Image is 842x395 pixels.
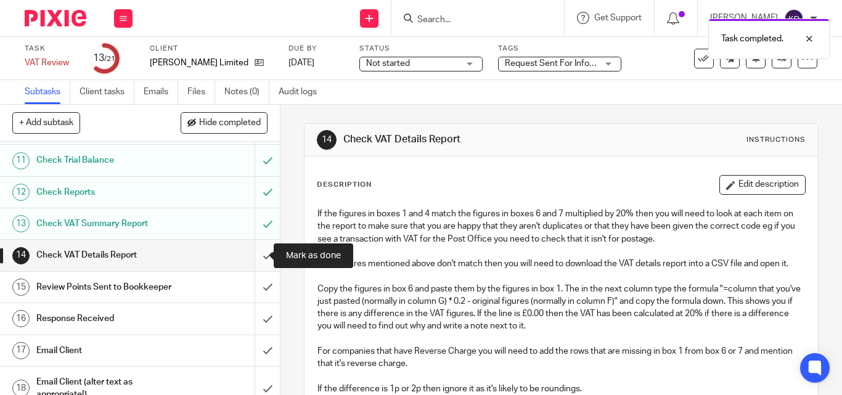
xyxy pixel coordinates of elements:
h1: Email Client [36,341,174,360]
img: Pixie [25,10,86,26]
p: If the figures in boxes 1 and 4 match the figures in boxes 6 and 7 multiplied by 20% then you wil... [317,208,805,245]
label: Status [359,44,483,54]
p: Task completed. [721,33,783,45]
span: Hide completed [199,118,261,128]
small: /21 [104,55,115,62]
h1: Response Received [36,309,174,328]
div: 15 [12,279,30,296]
button: Edit description [719,175,806,195]
input: Search [416,15,527,26]
p: If the figures mentioned above don't match then you will need to download the VAT details report ... [317,258,805,270]
div: 14 [12,247,30,264]
button: + Add subtask [12,112,80,133]
div: 11 [12,152,30,169]
div: VAT Review [25,57,74,69]
img: svg%3E [784,9,804,28]
span: Not started [366,59,410,68]
h1: Check Reports [36,183,174,202]
div: 12 [12,184,30,201]
a: Emails [144,80,178,104]
div: 13 [93,51,115,65]
a: Client tasks [80,80,134,104]
p: Copy the figures in box 6 and paste them by the figures in box 1. The in the next column type the... [317,283,805,333]
p: Description [317,180,372,190]
a: Subtasks [25,80,70,104]
h1: Review Points Sent to Bookkeeper [36,278,174,296]
div: 16 [12,310,30,327]
label: Due by [288,44,344,54]
p: If the difference is 1p or 2p then ignore it as it's likely to be roundings. [317,383,805,395]
h1: Check VAT Details Report [36,246,174,264]
label: Task [25,44,74,54]
h1: Check Trial Balance [36,151,174,169]
span: Request Sent For Information [505,59,619,68]
p: For companies that have Reverse Charge you will need to add the rows that are missing in box 1 fr... [317,345,805,370]
a: Files [187,80,215,104]
a: Notes (0) [224,80,269,104]
h1: Check VAT Details Report [343,133,587,146]
div: 17 [12,342,30,359]
button: Hide completed [181,112,268,133]
a: Audit logs [279,80,326,104]
span: [DATE] [288,59,314,67]
div: 14 [317,130,337,150]
p: [PERSON_NAME] Limited [150,57,248,69]
h1: Check VAT Summary Report [36,214,174,233]
div: Instructions [746,135,806,145]
div: 13 [12,215,30,232]
label: Client [150,44,273,54]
